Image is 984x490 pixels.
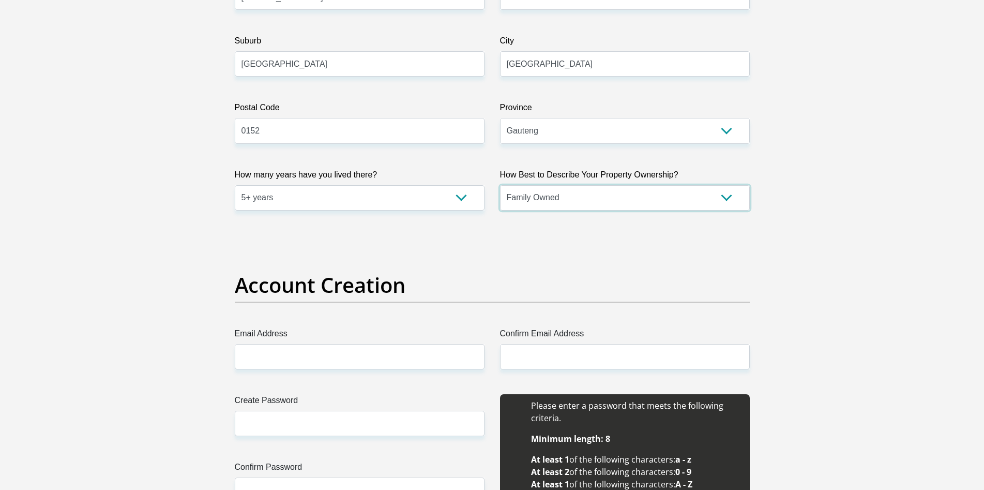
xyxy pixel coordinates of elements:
li: of the following characters: [531,466,739,478]
input: Email Address [235,344,485,369]
li: Please enter a password that meets the following criteria. [531,399,739,424]
b: a - z [675,454,691,465]
label: Postal Code [235,101,485,118]
b: Minimum length: 8 [531,433,610,444]
select: Please Select a Province [500,118,750,143]
b: A - Z [675,479,692,490]
label: Confirm Email Address [500,328,750,344]
select: Please select a value [500,185,750,211]
input: Create Password [235,411,485,436]
label: Confirm Password [235,461,485,478]
input: City [500,51,750,77]
b: 0 - 9 [675,466,691,478]
label: Suburb [235,35,485,51]
label: Province [500,101,750,118]
b: At least 1 [531,454,569,465]
label: How Best to Describe Your Property Ownership? [500,169,750,185]
b: At least 2 [531,466,569,478]
h2: Account Creation [235,273,750,298]
label: How many years have you lived there? [235,169,485,185]
input: Suburb [235,51,485,77]
input: Confirm Email Address [500,344,750,369]
input: Postal Code [235,118,485,143]
label: Email Address [235,328,485,344]
label: City [500,35,750,51]
select: Please select a value [235,185,485,211]
label: Create Password [235,394,485,411]
li: of the following characters: [531,453,739,466]
b: At least 1 [531,479,569,490]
